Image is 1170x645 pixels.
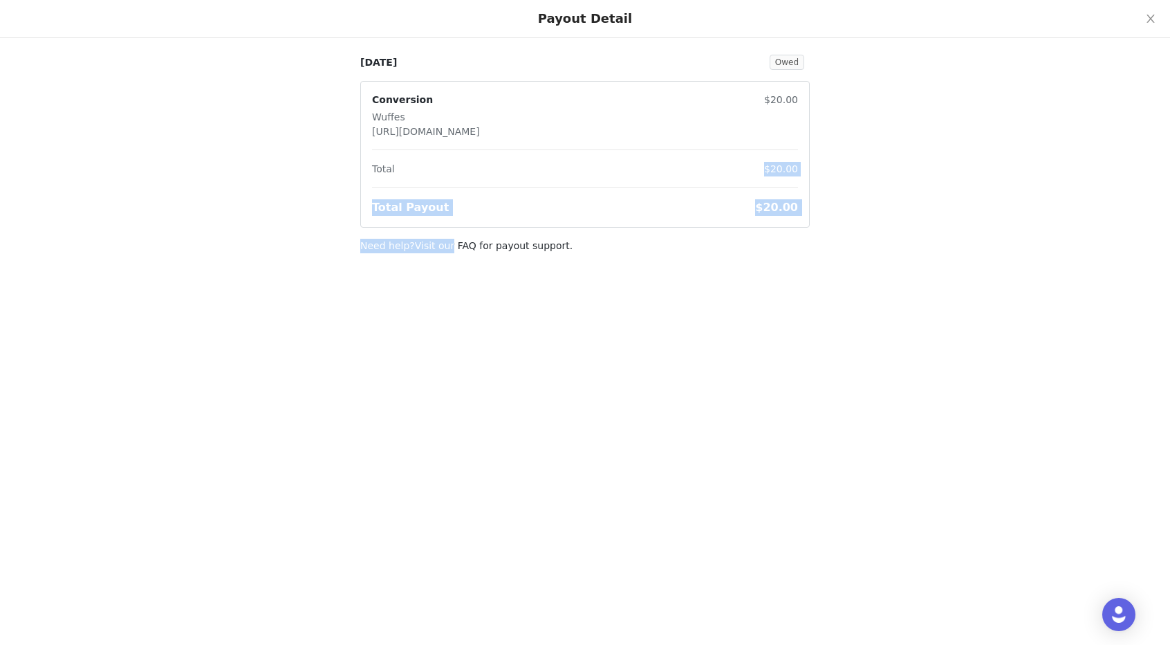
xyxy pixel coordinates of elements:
[360,239,810,253] p: Visit our FAQ for payout support.
[372,110,480,125] p: Wuffes
[1102,598,1135,631] div: Open Intercom Messenger
[538,11,632,26] div: Payout Detail
[360,240,415,251] a: Need help?
[372,199,449,216] h3: Total Payout
[755,201,798,214] span: $20.00
[372,125,480,139] p: [URL][DOMAIN_NAME]
[372,162,395,176] p: Total
[1145,13,1156,24] i: icon: close
[764,163,798,174] span: $20.00
[372,93,480,107] p: Conversion
[770,55,804,70] span: Owed
[360,55,397,70] p: [DATE]
[764,94,798,105] span: $20.00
